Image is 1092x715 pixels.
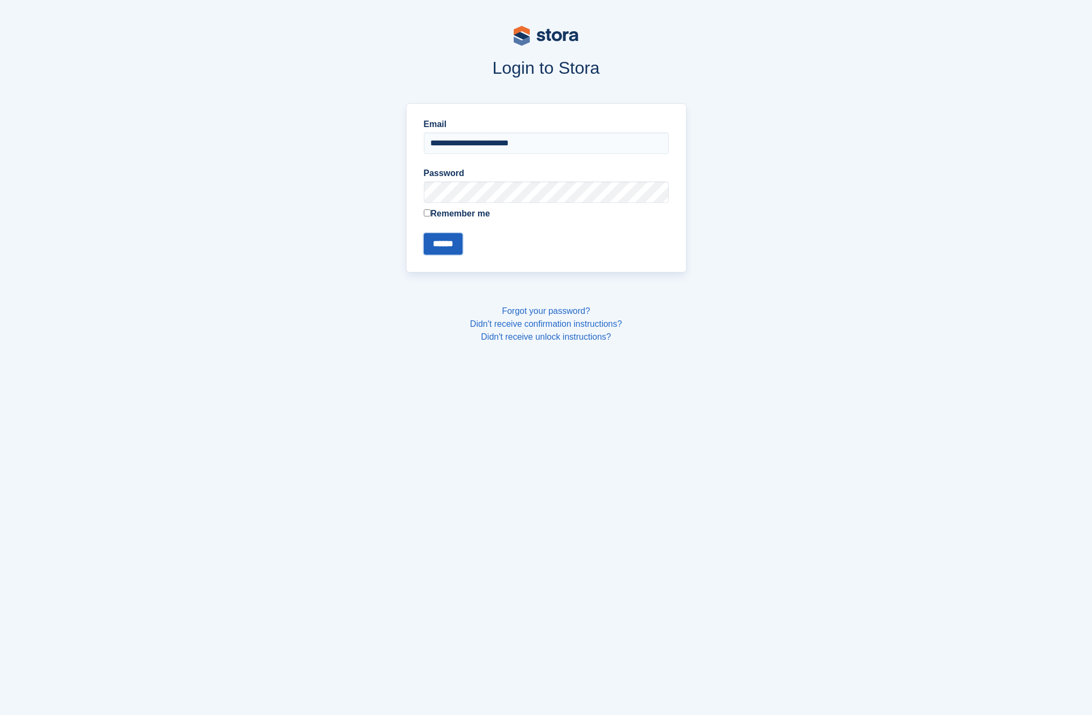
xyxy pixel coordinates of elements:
a: Forgot your password? [502,306,590,316]
img: stora-logo-53a41332b3708ae10de48c4981b4e9114cc0af31d8433b30ea865607fb682f29.svg [514,26,578,46]
label: Remember me [424,207,669,220]
input: Remember me [424,209,431,216]
label: Email [424,118,669,131]
label: Password [424,167,669,180]
h1: Login to Stora [200,58,892,78]
a: Didn't receive unlock instructions? [481,332,611,341]
a: Didn't receive confirmation instructions? [470,319,622,328]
